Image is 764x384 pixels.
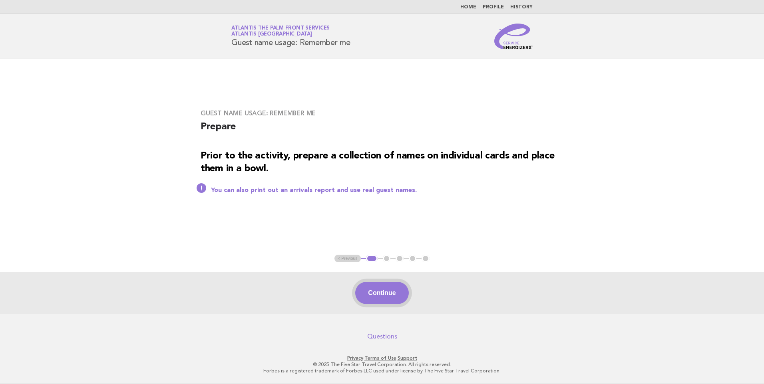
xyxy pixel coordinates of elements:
a: Home [460,5,476,10]
p: · · [137,355,627,361]
a: Atlantis The Palm Front ServicesAtlantis [GEOGRAPHIC_DATA] [231,26,330,37]
h1: Guest name usage: Remember me [231,26,350,47]
a: Profile [483,5,504,10]
p: Forbes is a registered trademark of Forbes LLC used under license by The Five Star Travel Corpora... [137,368,627,374]
strong: Prior to the activity, prepare a collection of names on individual cards and place them in a bowl. [201,151,554,174]
button: 1 [366,255,378,263]
a: Questions [367,333,397,340]
img: Service Energizers [494,24,533,49]
p: © 2025 The Five Star Travel Corporation. All rights reserved. [137,361,627,368]
a: Terms of Use [364,355,396,361]
a: Support [398,355,417,361]
span: Atlantis [GEOGRAPHIC_DATA] [231,32,312,37]
a: Privacy [347,355,363,361]
a: History [510,5,533,10]
h2: Prepare [201,121,563,140]
p: You can also print out an arrivals report and use real guest names. [211,186,563,194]
button: Continue [355,282,408,304]
h3: Guest name usage: Remember me [201,109,563,117]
